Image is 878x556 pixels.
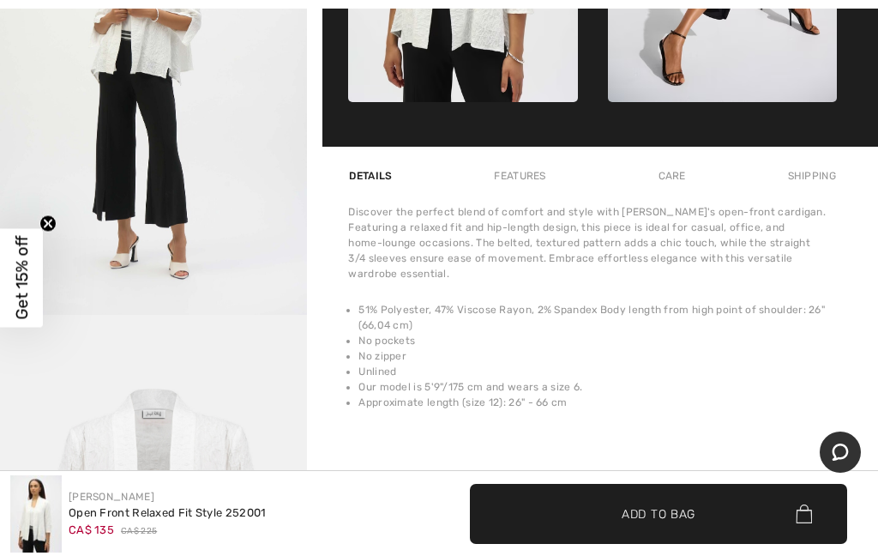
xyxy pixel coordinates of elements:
[796,505,812,523] img: Bag.svg
[69,491,154,503] a: [PERSON_NAME]
[348,204,837,281] div: Discover the perfect blend of comfort and style with [PERSON_NAME]'s open-front cardigan. Featuri...
[358,348,837,364] li: No zipper
[39,215,57,233] button: Close teaser
[10,475,62,553] img: Open Front Relaxed Fit Style 252001
[820,432,861,474] iframe: Opens a widget where you can chat to one of our agents
[622,505,695,523] span: Add to Bag
[784,160,837,191] div: Shipping
[358,395,837,410] li: Approximate length (size 12): 26" - 66 cm
[644,160,701,191] div: Care
[348,160,396,191] div: Details
[358,364,837,379] li: Unlined
[358,333,837,348] li: No pockets
[12,236,32,320] span: Get 15% off
[358,302,837,333] li: 51% Polyester, 47% Viscose Rayon, 2% Spandex Body length from high point of shoulder: 26" (66,04 cm)
[479,160,560,191] div: Features
[470,484,847,544] button: Add to Bag
[358,379,837,395] li: Our model is 5'9"/175 cm and wears a size 6.
[69,523,114,536] span: CA$ 135
[69,505,267,522] div: Open Front Relaxed Fit Style 252001
[121,525,157,538] span: CA$ 225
